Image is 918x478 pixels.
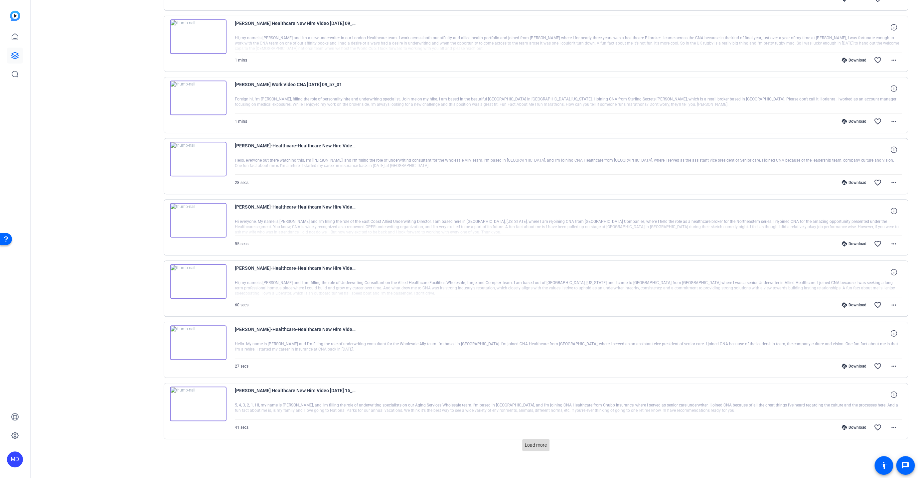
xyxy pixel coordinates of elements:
mat-icon: more_horiz [890,56,898,64]
div: Download [838,241,870,246]
div: MD [7,451,23,467]
span: [PERSON_NAME]-Healthcare-Healthcare New Hire Video-1747247250634-webcam [235,264,358,280]
mat-icon: favorite_border [874,240,882,248]
img: thumb-nail [170,264,227,299]
div: Download [838,364,870,369]
mat-icon: favorite_border [874,362,882,370]
img: thumb-nail [170,325,227,360]
span: [PERSON_NAME]-Healthcare-Healthcare New Hire Video-1747246424573-webcam [235,325,358,341]
span: [PERSON_NAME] Healthcare New Hire Video [DATE] 09_18_23 [235,19,358,35]
mat-icon: favorite_border [874,117,882,125]
span: 28 secs [235,180,248,185]
mat-icon: favorite_border [874,423,882,431]
button: Load more [522,439,549,451]
div: Download [838,425,870,430]
mat-icon: more_horiz [890,362,898,370]
mat-icon: more_horiz [890,117,898,125]
div: Download [838,302,870,308]
mat-icon: accessibility [880,461,888,469]
span: [PERSON_NAME]-Healthcare-Healthcare New Hire Video-1747263098453-webcam [235,203,358,219]
img: thumb-nail [170,387,227,421]
div: Download [838,119,870,124]
span: [PERSON_NAME] Healthcare New Hire Video [DATE] 15_03_58 [235,387,358,402]
mat-icon: more_horiz [890,423,898,431]
div: Download [838,58,870,63]
span: [PERSON_NAME]-Healthcare-Healthcare New Hire Video-1747579688405-webcam [235,142,358,158]
span: 41 secs [235,425,248,430]
mat-icon: favorite_border [874,56,882,64]
span: 55 secs [235,241,248,246]
div: Download [838,180,870,185]
span: 60 secs [235,303,248,307]
span: 1 mins [235,119,247,124]
mat-icon: favorite_border [874,301,882,309]
img: thumb-nail [170,80,227,115]
span: Load more [525,442,547,449]
img: thumb-nail [170,142,227,176]
mat-icon: favorite_border [874,179,882,187]
img: blue-gradient.svg [10,11,20,21]
img: thumb-nail [170,203,227,238]
span: 1 mins [235,58,247,63]
span: 27 secs [235,364,248,369]
span: [PERSON_NAME] Work Video CNA [DATE] 09_57_01 [235,80,358,96]
mat-icon: message [901,461,909,469]
mat-icon: more_horiz [890,179,898,187]
img: thumb-nail [170,19,227,54]
mat-icon: more_horiz [890,240,898,248]
mat-icon: more_horiz [890,301,898,309]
